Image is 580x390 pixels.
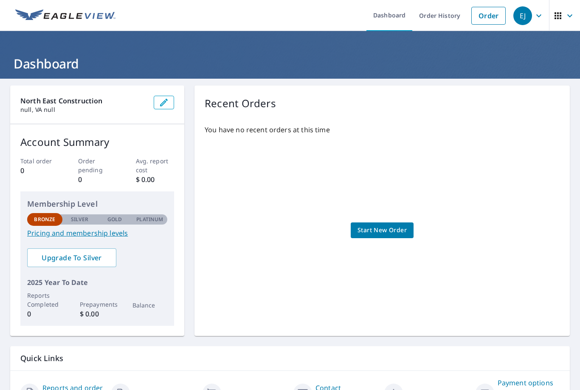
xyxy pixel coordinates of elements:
p: Silver [71,216,89,223]
a: Upgrade To Silver [27,248,116,267]
p: $ 0.00 [136,174,175,185]
span: Upgrade To Silver [34,253,110,262]
div: EJ [513,6,532,25]
p: Balance [132,301,168,310]
p: Reports Completed [27,291,62,309]
p: Avg. report cost [136,157,175,174]
p: Prepayments [80,300,115,309]
span: Start New Order [358,225,407,236]
p: Account Summary [20,134,174,150]
h1: Dashboard [10,55,570,72]
p: Recent Orders [205,96,276,111]
p: Order pending [78,157,117,174]
a: Start New Order [351,222,414,238]
p: null, VA null [20,106,147,114]
p: 0 [78,174,117,185]
p: You have no recent orders at this time [205,125,560,135]
p: Gold [107,216,122,223]
p: Platinum [136,216,163,223]
p: 0 [27,309,62,319]
a: Pricing and membership levels [27,228,167,238]
p: 2025 Year To Date [27,277,167,288]
p: Quick Links [20,353,560,364]
img: EV Logo [15,9,115,22]
p: 0 [20,165,59,176]
p: $ 0.00 [80,309,115,319]
p: Membership Level [27,198,167,210]
p: Bronze [34,216,55,223]
p: Total order [20,157,59,165]
p: North East Construction [20,96,147,106]
a: Order [471,7,506,25]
